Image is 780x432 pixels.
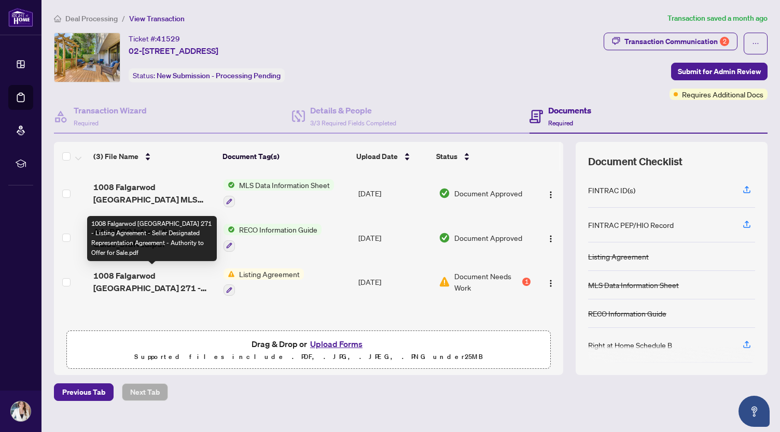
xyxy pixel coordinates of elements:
[224,179,334,207] button: Status IconMLS Data Information Sheet
[542,273,559,290] button: Logo
[93,181,215,206] span: 1008 Falgarwod [GEOGRAPHIC_DATA] MLS Data Form.pdf
[542,185,559,201] button: Logo
[129,33,180,45] div: Ticket #:
[588,279,679,291] div: MLS Data Information Sheet
[354,215,435,260] td: [DATE]
[439,276,450,287] img: Document Status
[542,229,559,246] button: Logo
[354,171,435,215] td: [DATE]
[547,279,555,287] img: Logo
[310,119,396,127] span: 3/3 Required Fields Completed
[129,45,218,57] span: 02-[STREET_ADDRESS]
[548,119,573,127] span: Required
[157,71,281,80] span: New Submission - Processing Pending
[252,337,366,351] span: Drag & Drop or
[604,33,737,50] button: Transaction Communication2
[65,14,118,23] span: Deal Processing
[235,179,334,191] span: MLS Data Information Sheet
[454,270,520,293] span: Document Needs Work
[54,15,61,22] span: home
[739,396,770,427] button: Open asap
[310,104,396,117] h4: Details & People
[671,63,768,80] button: Submit for Admin Review
[87,216,217,261] div: 1008 Falgarwod [GEOGRAPHIC_DATA] 271 - Listing Agreement - Seller Designated Representation Agree...
[454,232,522,243] span: Document Approved
[54,33,120,82] img: IMG-W12251150_1.jpg
[439,232,450,243] img: Document Status
[62,384,105,400] span: Previous Tab
[432,142,532,171] th: Status
[588,154,682,169] span: Document Checklist
[547,235,555,243] img: Logo
[93,151,138,162] span: (3) File Name
[89,142,218,171] th: (3) File Name
[129,68,285,82] div: Status:
[624,33,729,50] div: Transaction Communication
[122,12,125,24] li: /
[129,14,185,23] span: View Transaction
[454,188,522,199] span: Document Approved
[54,383,114,401] button: Previous Tab
[439,188,450,199] img: Document Status
[588,219,674,231] div: FINTRAC PEP/HIO Record
[752,40,759,47] span: ellipsis
[352,142,432,171] th: Upload Date
[522,278,531,286] div: 1
[720,37,729,46] div: 2
[588,339,672,351] div: Right at Home Schedule B
[218,142,352,171] th: Document Tag(s)
[354,260,435,305] td: [DATE]
[74,104,147,117] h4: Transaction Wizard
[436,151,457,162] span: Status
[682,89,763,100] span: Requires Additional Docs
[235,224,322,235] span: RECO Information Guide
[157,34,180,44] span: 41529
[122,383,168,401] button: Next Tab
[8,8,33,27] img: logo
[356,151,398,162] span: Upload Date
[588,251,649,262] div: Listing Agreement
[667,12,768,24] article: Transaction saved a month ago
[224,268,235,280] img: Status Icon
[224,179,235,191] img: Status Icon
[547,191,555,199] img: Logo
[307,337,366,351] button: Upload Forms
[235,268,304,280] span: Listing Agreement
[11,401,31,421] img: Profile Icon
[224,268,304,296] button: Status IconListing Agreement
[224,224,322,252] button: Status IconRECO Information Guide
[588,184,635,196] div: FINTRAC ID(s)
[548,104,591,117] h4: Documents
[588,308,666,319] div: RECO Information Guide
[67,331,550,369] span: Drag & Drop orUpload FormsSupported files include .PDF, .JPG, .JPEG, .PNG under25MB
[93,269,215,294] span: 1008 Falgarwod [GEOGRAPHIC_DATA] 271 - Listing Agreement - Seller Designated Representation Agree...
[224,224,235,235] img: Status Icon
[74,119,99,127] span: Required
[73,351,544,363] p: Supported files include .PDF, .JPG, .JPEG, .PNG under 25 MB
[678,63,761,80] span: Submit for Admin Review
